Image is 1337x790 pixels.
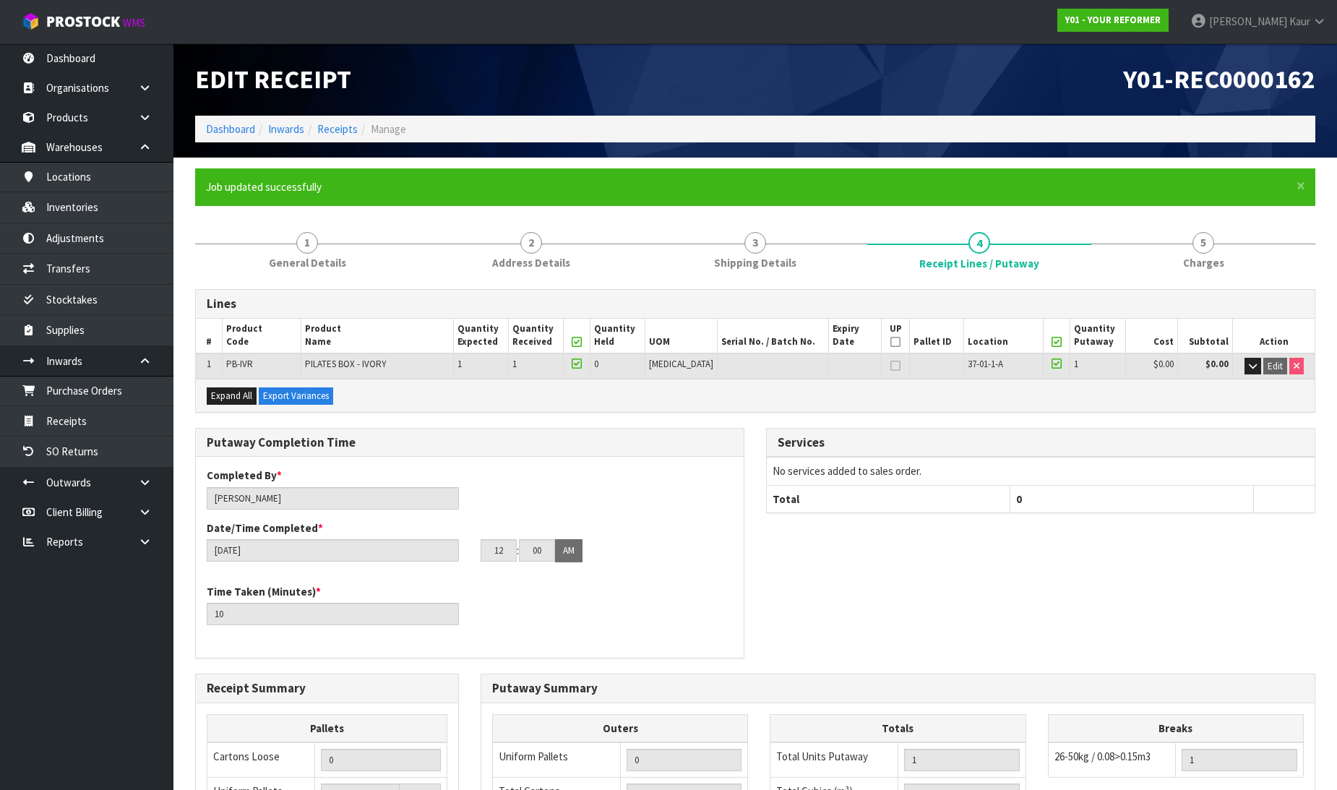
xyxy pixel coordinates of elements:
[46,12,120,31] span: ProStock
[206,122,255,136] a: Dashboard
[317,122,358,136] a: Receipts
[296,232,318,254] span: 1
[1048,714,1303,742] th: Breaks
[1178,319,1233,353] th: Subtotal
[1289,14,1310,28] span: Kaur
[1192,232,1214,254] span: 5
[744,232,766,254] span: 3
[718,319,828,353] th: Serial No. / Batch No.
[909,319,964,353] th: Pallet ID
[882,319,909,353] th: UP
[207,682,447,695] h3: Receipt Summary
[1054,750,1151,763] span: 26-50kg / 0.08>0.15m3
[481,539,517,562] input: HH
[1209,14,1287,28] span: [PERSON_NAME]
[1065,14,1161,26] strong: Y01 - YOUR REFORMER
[222,319,301,353] th: Product Code
[767,458,1315,485] td: No services added to sales order.
[493,742,621,778] td: Uniform Pallets
[919,256,1039,271] span: Receipt Lines / Putaway
[1123,63,1315,95] span: Y01-REC0000162
[512,358,517,370] span: 1
[968,358,1003,370] span: 37-01-1-A
[770,742,898,778] td: Total Units Putaway
[1233,319,1315,353] th: Action
[594,358,598,370] span: 0
[1070,319,1125,353] th: Quantity Putaway
[371,122,406,136] span: Manage
[1263,358,1287,375] button: Edit
[196,319,222,353] th: #
[207,436,733,450] h3: Putaway Completion Time
[767,485,1010,512] th: Total
[457,358,462,370] span: 1
[1074,358,1078,370] span: 1
[590,319,645,353] th: Quantity Held
[207,714,447,742] th: Pallets
[509,319,564,353] th: Quantity Received
[649,358,713,370] span: [MEDICAL_DATA]
[207,468,282,483] label: Completed By
[492,255,570,270] span: Address Details
[207,358,211,370] span: 1
[555,539,582,562] button: AM
[778,436,1304,450] h3: Services
[714,255,796,270] span: Shipping Details
[211,390,252,402] span: Expand All
[770,714,1026,742] th: Totals
[207,539,459,562] input: Date/Time completed
[1125,319,1178,353] th: Cost
[22,12,40,30] img: cube-alt.png
[207,520,323,536] label: Date/Time Completed
[1153,358,1174,370] span: $0.00
[627,749,742,771] input: UNIFORM P LINES
[207,603,459,625] input: Time Taken
[207,742,315,778] td: Cartons Loose
[828,319,882,353] th: Expiry Date
[268,122,304,136] a: Inwards
[1268,360,1283,372] span: Edit
[520,232,542,254] span: 2
[305,358,386,370] span: PILATES BOX - IVORY
[493,714,748,742] th: Outers
[226,358,253,370] span: PB-IVR
[301,319,453,353] th: Product Name
[517,539,519,562] td: :
[1183,255,1224,270] span: Charges
[1057,9,1169,32] a: Y01 - YOUR REFORMER
[207,297,1304,311] h3: Lines
[968,232,990,254] span: 4
[269,255,346,270] span: General Details
[321,749,441,771] input: Manual
[259,387,333,405] button: Export Variances
[1297,176,1305,196] span: ×
[207,584,321,599] label: Time Taken (Minutes)
[453,319,508,353] th: Quantity Expected
[1205,358,1229,370] strong: $0.00
[519,539,555,562] input: MM
[964,319,1044,353] th: Location
[492,682,1304,695] h3: Putaway Summary
[645,319,718,353] th: UOM
[207,387,257,405] button: Expand All
[195,63,351,95] span: Edit Receipt
[123,16,145,30] small: WMS
[1016,492,1022,506] span: 0
[206,180,322,194] span: Job updated successfully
